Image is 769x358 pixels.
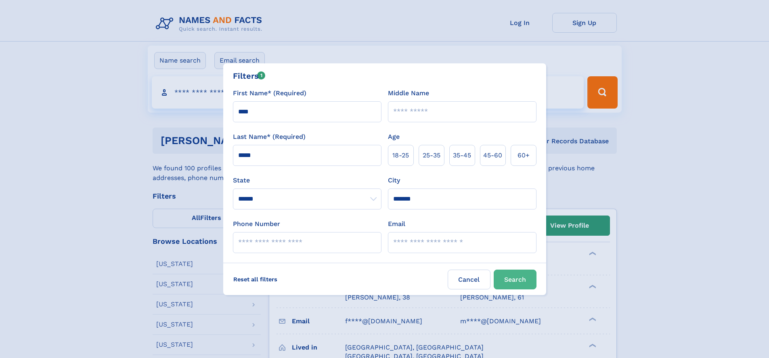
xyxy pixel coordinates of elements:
[388,88,429,98] label: Middle Name
[448,270,490,289] label: Cancel
[388,219,405,229] label: Email
[388,176,400,185] label: City
[233,132,306,142] label: Last Name* (Required)
[388,132,400,142] label: Age
[494,270,536,289] button: Search
[233,176,381,185] label: State
[228,270,283,289] label: Reset all filters
[453,151,471,160] span: 35‑45
[233,88,306,98] label: First Name* (Required)
[233,219,280,229] label: Phone Number
[392,151,409,160] span: 18‑25
[423,151,440,160] span: 25‑35
[233,70,266,82] div: Filters
[483,151,502,160] span: 45‑60
[518,151,530,160] span: 60+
